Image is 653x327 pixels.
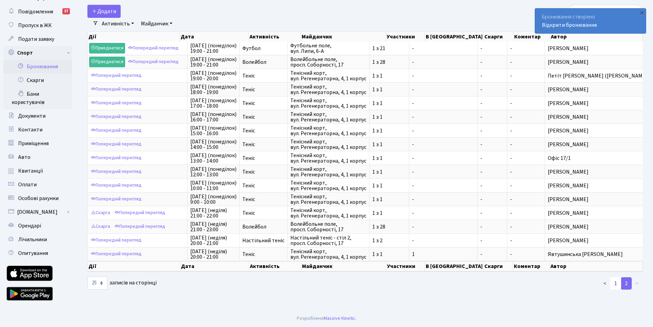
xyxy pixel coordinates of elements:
[550,32,643,42] th: Автор
[412,238,474,243] span: -
[190,221,237,232] span: [DATE] (неділя) 21:00 - 23:00
[290,249,366,260] span: Тенісний корт, вул. Регенераторна, 4, 1 корпус
[242,224,285,230] span: Волейбол
[290,153,366,164] span: Тенісний корт, вул. Регенераторна, 4, 1 корпус
[510,45,512,52] span: -
[190,125,237,136] span: [DATE] (понеділок) 15:00 - 16:00
[548,224,653,230] span: [PERSON_NAME]
[290,194,366,205] span: Тенісний корт, вул. Регенераторна, 4, 1 корпус
[3,60,72,73] a: Бронювання
[190,153,237,164] span: [DATE] (понеділок) 13:00 - 14:00
[510,237,512,244] span: -
[372,114,406,120] span: 1 з 1
[412,197,474,202] span: -
[386,261,425,271] th: Участники
[99,18,137,30] a: Активність
[372,252,406,257] span: 1 з 1
[242,252,285,257] span: Теніс
[3,123,72,137] a: Контакти
[89,43,125,54] a: Приєднатися
[87,5,121,18] button: Додати
[18,249,48,257] span: Опитування
[3,150,72,164] a: Авто
[510,100,512,107] span: -
[87,277,107,290] select: записів на сторінці
[425,32,484,42] th: В [GEOGRAPHIC_DATA]
[510,72,512,80] span: -
[513,261,550,271] th: Коментар
[89,235,143,246] a: Попередній перегляд
[480,59,504,65] span: -
[138,18,175,30] a: Майданчик
[18,222,41,230] span: Орендарі
[510,154,512,162] span: -
[372,59,406,65] span: 1 з 28
[190,194,237,205] span: [DATE] (понеділок) 9:00 - 10:00
[510,223,512,231] span: -
[372,46,406,51] span: 1 з 21
[242,197,285,202] span: Теніс
[89,125,143,136] a: Попередній перегляд
[89,221,112,232] a: Скарга
[242,46,285,51] span: Футбол
[412,252,474,257] span: 1
[242,169,285,175] span: Теніс
[290,208,366,219] span: Тенісний корт, вул. Регенераторна, 4, 1 корпус
[535,9,646,33] div: Бронювання створено
[3,164,72,178] a: Квитанції
[290,70,366,81] span: Тенісний корт, вул. Регенераторна, 4, 1 корпус
[412,46,474,51] span: -
[372,101,406,106] span: 1 з 1
[190,208,237,219] span: [DATE] (неділя) 21:00 - 22:00
[3,87,72,109] a: Бани користувачів
[480,114,504,120] span: -
[372,169,406,175] span: 1 з 1
[372,87,406,92] span: 1 з 1
[18,236,47,243] span: Лічильники
[372,183,406,188] span: 1 з 1
[297,315,356,322] div: Розроблено .
[412,155,474,161] span: -
[89,84,143,95] a: Попередній перегляд
[412,169,474,175] span: -
[290,84,366,95] span: Тенісний корт, вул. Регенераторна, 4, 1 корпус
[480,224,504,230] span: -
[372,224,406,230] span: 1 з 28
[3,5,72,19] a: Повідомлення37
[480,169,504,175] span: -
[126,43,180,54] a: Попередній перегляд
[548,142,653,147] span: [PERSON_NAME]
[62,8,70,14] div: 37
[89,139,143,150] a: Попередній перегляд
[89,70,143,81] a: Попередній перегляд
[542,21,597,29] a: Відкрити бронювання
[412,73,474,79] span: -
[638,9,645,16] div: ×
[510,127,512,135] span: -
[412,183,474,188] span: -
[3,246,72,260] a: Опитування
[242,128,285,133] span: Теніс
[88,261,180,271] th: Дії
[412,128,474,133] span: -
[548,155,653,161] span: Офіс 17/1
[18,112,46,120] span: Документи
[372,128,406,133] span: 1 з 1
[290,166,366,177] span: Тенісний корт, вул. Регенераторна, 4, 1 корпус
[372,210,406,216] span: 1 з 1
[290,221,366,232] span: Волейбольне поле, просп. Соборності, 17
[190,112,237,122] span: [DATE] (понеділок) 16:00 - 17:00
[548,169,653,175] span: [PERSON_NAME]
[548,210,653,216] span: [PERSON_NAME]
[324,315,355,322] a: Massive Kinetic
[242,210,285,216] span: Теніс
[548,73,653,79] span: Петіт [PERSON_NAME] ([PERSON_NAME]…
[190,249,237,260] span: [DATE] (неділя) 20:00 - 21:00
[510,141,512,148] span: -
[126,57,180,67] a: Попередній перегляд
[412,87,474,92] span: -
[610,277,621,290] a: 1
[510,113,512,121] span: -
[190,57,237,68] span: [DATE] (понеділок) 19:00 - 21:00
[18,22,52,29] span: Пропуск в ЖК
